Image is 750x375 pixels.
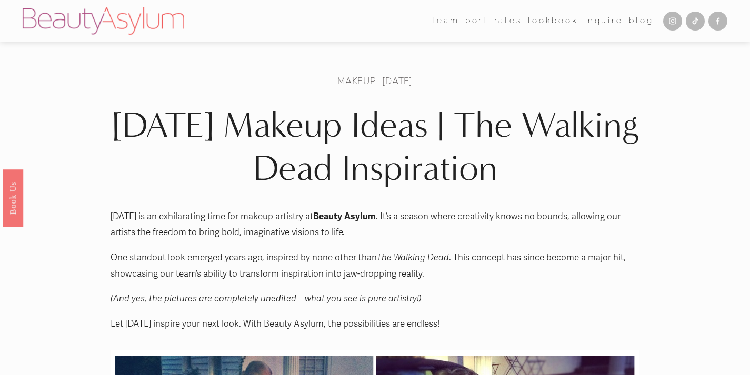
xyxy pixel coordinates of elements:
[663,12,682,31] a: Instagram
[629,13,653,29] a: Blog
[111,316,639,332] p: Let [DATE] inspire your next look. With Beauty Asylum, the possibilities are endless!
[432,14,459,28] span: team
[528,13,578,29] a: Lookbook
[111,250,639,282] p: One standout look emerged years ago, inspired by none other than . This concept has since become ...
[432,13,459,29] a: folder dropdown
[584,13,623,29] a: Inquire
[313,211,376,222] a: Beauty Asylum
[23,7,184,35] img: Beauty Asylum | Bridal Hair &amp; Makeup Charlotte &amp; Atlanta
[494,13,522,29] a: Rates
[382,75,413,87] span: [DATE]
[337,75,376,87] a: makeup
[111,104,639,190] h1: [DATE] Makeup Ideas | The Walking Dead Inspiration
[377,252,449,263] em: The Walking Dead
[111,209,639,241] p: [DATE] is an exhilarating time for makeup artistry at . It’s a season where creativity knows no b...
[111,293,422,304] em: (And yes, the pictures are completely unedited—what you see is pure artistry!)
[465,13,488,29] a: port
[686,12,705,31] a: TikTok
[3,169,23,226] a: Book Us
[708,12,727,31] a: Facebook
